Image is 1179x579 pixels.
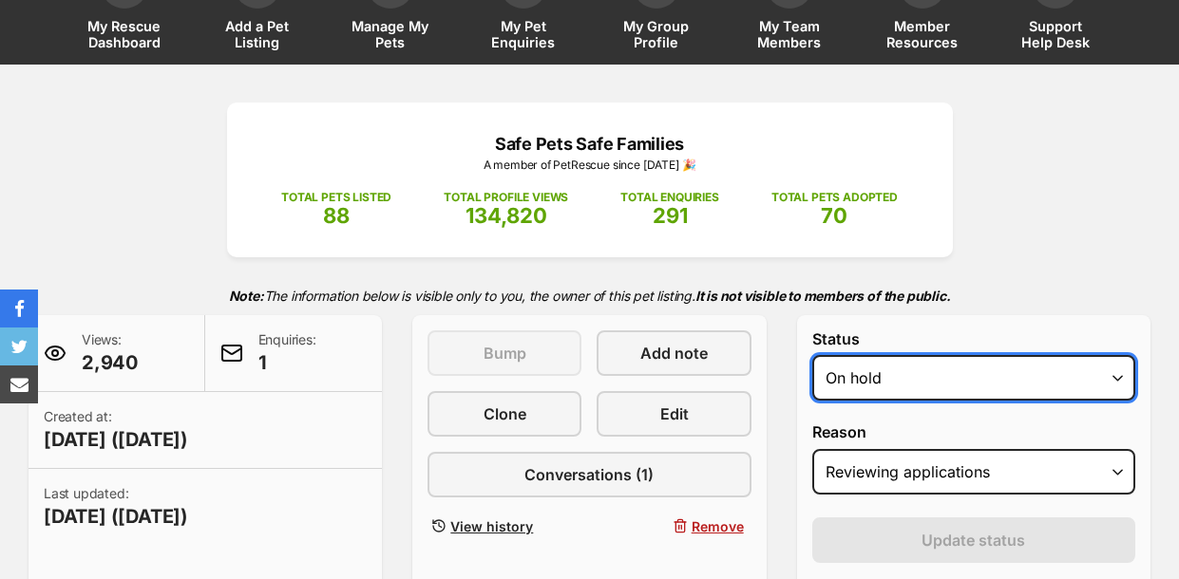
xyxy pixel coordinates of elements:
[653,203,688,228] span: 291
[597,391,751,437] a: Edit
[812,423,1135,440] label: Reason
[229,288,264,304] strong: Note:
[44,407,188,453] p: Created at:
[256,131,924,157] p: Safe Pets Safe Families
[444,189,568,206] p: TOTAL PROFILE VIEWS
[812,330,1135,347] label: Status
[922,529,1025,551] span: Update status
[614,18,699,50] span: My Group Profile
[747,18,832,50] span: My Team Members
[466,203,547,228] span: 134,820
[256,157,924,174] p: A member of PetRescue since [DATE] 🎉
[524,463,654,486] span: Conversations (1)
[82,349,138,376] span: 2,940
[484,402,526,425] span: Clone
[44,426,188,453] span: [DATE] ([DATE])
[281,189,391,206] p: TOTAL PETS LISTED
[428,452,751,497] a: Conversations (1)
[215,18,300,50] span: Add a Pet Listing
[692,516,744,536] span: Remove
[450,516,533,536] span: View history
[812,517,1135,563] button: Update status
[1013,18,1098,50] span: Support Help Desk
[258,349,316,376] span: 1
[880,18,965,50] span: Member Resources
[821,203,847,228] span: 70
[348,18,433,50] span: Manage My Pets
[428,391,581,437] a: Clone
[323,203,350,228] span: 88
[597,513,751,540] button: Remove
[428,330,581,376] button: Bump
[44,503,188,530] span: [DATE] ([DATE])
[597,330,751,376] a: Add note
[771,189,898,206] p: TOTAL PETS ADOPTED
[82,18,167,50] span: My Rescue Dashboard
[258,330,316,376] p: Enquiries:
[660,402,689,425] span: Edit
[640,342,708,364] span: Add note
[428,513,581,540] a: View history
[695,288,951,304] strong: It is not visible to members of the public.
[82,330,138,376] p: Views:
[484,342,526,364] span: Bump
[44,484,188,530] p: Last updated:
[29,276,1150,315] p: The information below is visible only to you, the owner of this pet listing.
[481,18,566,50] span: My Pet Enquiries
[620,189,718,206] p: TOTAL ENQUIRIES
